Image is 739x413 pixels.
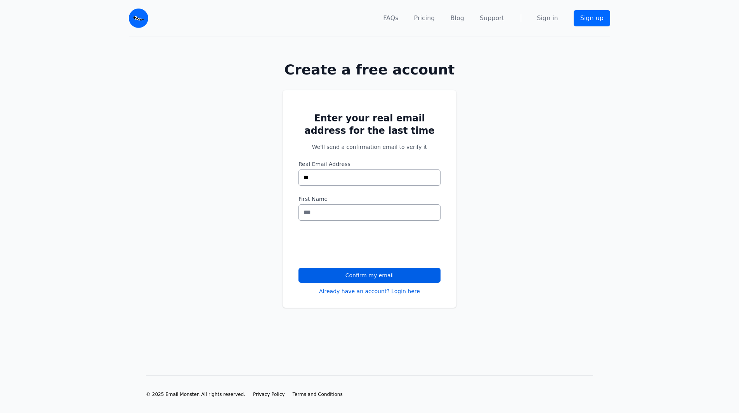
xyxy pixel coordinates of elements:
[414,14,435,23] a: Pricing
[574,10,610,26] a: Sign up
[298,143,441,151] p: We'll send a confirmation email to verify it
[451,14,464,23] a: Blog
[298,230,416,260] iframe: reCAPTCHA
[480,14,504,23] a: Support
[298,112,441,137] h2: Enter your real email address for the last time
[253,392,285,397] span: Privacy Policy
[146,391,245,397] li: © 2025 Email Monster. All rights reserved.
[319,287,420,295] a: Already have an account? Login here
[298,195,441,203] label: First Name
[129,9,148,28] img: Email Monster
[253,391,285,397] a: Privacy Policy
[298,268,441,283] button: Confirm my email
[537,14,558,23] a: Sign in
[293,392,343,397] span: Terms and Conditions
[293,391,343,397] a: Terms and Conditions
[298,160,441,168] label: Real Email Address
[383,14,398,23] a: FAQs
[258,62,481,78] h1: Create a free account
